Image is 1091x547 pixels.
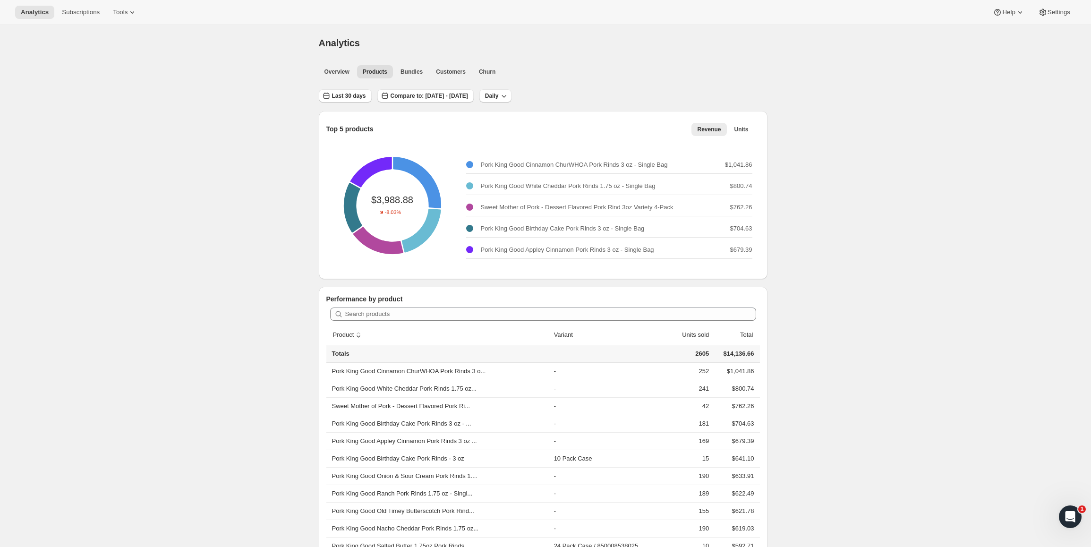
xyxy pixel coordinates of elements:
[391,92,468,100] span: Compare to: [DATE] - [DATE]
[712,467,759,485] td: $633.91
[712,397,759,415] td: $762.26
[661,380,712,397] td: 241
[551,397,661,415] td: -
[661,432,712,450] td: 169
[326,415,551,432] th: Pork King Good Birthday Cake Pork Rinds 3 oz - ...
[730,181,752,191] p: $800.74
[712,485,759,502] td: $622.49
[481,224,645,233] p: Pork King Good Birthday Cake Pork Rinds 3 oz - Single Bag
[712,380,759,397] td: $800.74
[1059,505,1082,528] iframe: Intercom live chat
[345,308,756,321] input: Search products
[481,203,673,212] p: Sweet Mother of Pork - Dessert Flavored Pork Rind 3oz Variety 4-Pack
[661,345,712,363] td: 2605
[730,224,752,233] p: $704.63
[56,6,105,19] button: Subscriptions
[481,181,656,191] p: Pork King Good White Cheddar Pork Rinds 1.75 oz - Single Bag
[326,467,551,485] th: Pork King Good Onion & Sour Cream Pork Rinds 1....
[661,363,712,380] td: 252
[326,485,551,502] th: Pork King Good Ranch Pork Rinds 1.75 oz - Singl...
[1032,6,1076,19] button: Settings
[324,68,349,76] span: Overview
[551,363,661,380] td: -
[730,245,752,255] p: $679.39
[326,520,551,537] th: Pork King Good Nacho Cheddar Pork Rinds 1.75 oz...
[712,415,759,432] td: $704.63
[479,89,512,103] button: Daily
[107,6,143,19] button: Tools
[62,9,100,16] span: Subscriptions
[661,467,712,485] td: 190
[326,380,551,397] th: Pork King Good White Cheddar Pork Rinds 1.75 oz...
[987,6,1030,19] button: Help
[551,467,661,485] td: -
[481,160,668,170] p: Pork King Good Cinnamon ChurWHOA Pork Rinds 3 oz - Single Bag
[661,397,712,415] td: 42
[725,160,752,170] p: $1,041.86
[1078,505,1086,513] span: 1
[479,68,495,76] span: Churn
[661,520,712,537] td: 190
[551,380,661,397] td: -
[326,502,551,520] th: Pork King Good Old Timey Butterscotch Pork Rind...
[326,124,374,134] p: Top 5 products
[113,9,128,16] span: Tools
[734,126,749,133] span: Units
[326,450,551,467] th: Pork King Good Birthday Cake Pork Rinds - 3 oz
[377,89,474,103] button: Compare to: [DATE] - [DATE]
[712,363,759,380] td: $1,041.86
[363,68,387,76] span: Products
[661,415,712,432] td: 181
[551,502,661,520] td: -
[730,203,752,212] p: $762.26
[661,502,712,520] td: 155
[1048,9,1070,16] span: Settings
[485,92,499,100] span: Daily
[551,450,661,467] td: 10 Pack Case
[326,363,551,380] th: Pork King Good Cinnamon ChurWHOA Pork Rinds 3 o...
[712,345,759,363] td: $14,136.66
[661,485,712,502] td: 189
[326,397,551,415] th: Sweet Mother of Pork - Dessert Flavored Pork Ri...
[551,432,661,450] td: -
[481,245,654,255] p: Pork King Good Appley Cinnamon Pork Rinds 3 oz - Single Bag
[326,432,551,450] th: Pork King Good Appley Cinnamon Pork Rinds 3 oz ...
[326,294,760,304] p: Performance by product
[332,92,366,100] span: Last 30 days
[436,68,466,76] span: Customers
[551,415,661,432] td: -
[326,345,551,363] th: Totals
[729,326,754,344] button: Total
[332,326,365,344] button: sort ascending byProduct
[319,38,360,48] span: Analytics
[401,68,423,76] span: Bundles
[553,326,584,344] button: Variant
[15,6,54,19] button: Analytics
[661,450,712,467] td: 15
[712,502,759,520] td: $621.78
[21,9,49,16] span: Analytics
[319,89,372,103] button: Last 30 days
[1002,9,1015,16] span: Help
[712,450,759,467] td: $641.10
[551,520,661,537] td: -
[671,326,710,344] button: Units sold
[712,432,759,450] td: $679.39
[551,485,661,502] td: -
[697,126,721,133] span: Revenue
[712,520,759,537] td: $619.03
